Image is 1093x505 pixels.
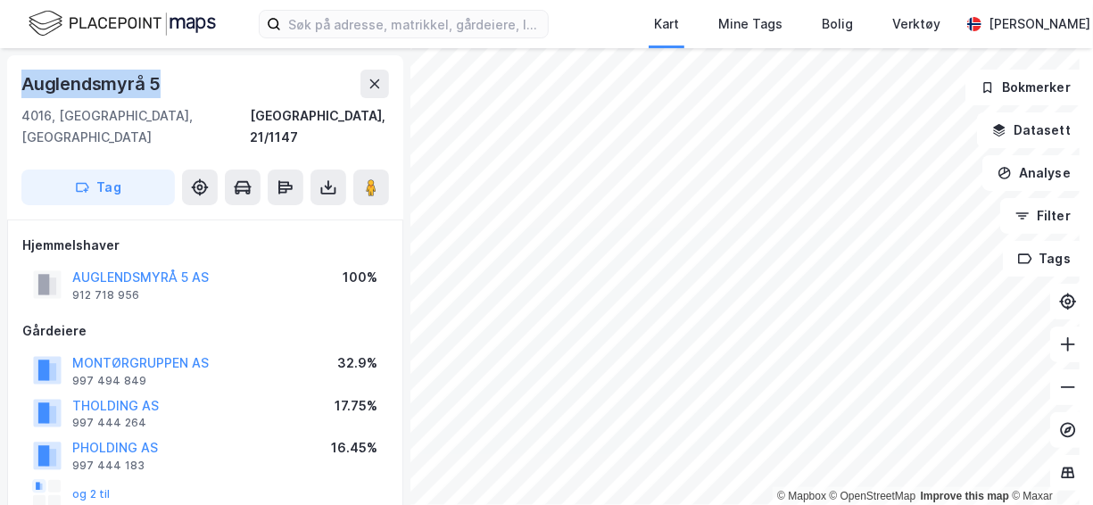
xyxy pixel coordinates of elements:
input: Søk på adresse, matrikkel, gårdeiere, leietakere eller personer [281,11,548,37]
div: 100% [343,267,377,288]
div: 32.9% [337,352,377,374]
div: Bolig [822,13,853,35]
div: Kart [654,13,679,35]
div: Mine Tags [718,13,782,35]
a: Improve this map [921,490,1009,502]
div: Hjemmelshaver [22,235,388,256]
button: Tags [1003,241,1086,277]
a: Mapbox [777,490,826,502]
div: 912 718 956 [72,288,139,302]
button: Bokmerker [965,70,1086,105]
button: Datasett [977,112,1086,148]
div: Auglendsmyrå 5 [21,70,164,98]
div: 16.45% [331,437,377,459]
button: Analyse [982,155,1086,191]
iframe: Chat Widget [1004,419,1093,505]
div: 997 444 183 [72,459,145,473]
div: 4016, [GEOGRAPHIC_DATA], [GEOGRAPHIC_DATA] [21,105,250,148]
div: Kontrollprogram for chat [1004,419,1093,505]
button: Filter [1000,198,1086,234]
div: 997 444 264 [72,416,146,430]
div: [PERSON_NAME] [989,13,1090,35]
div: Verktøy [892,13,940,35]
button: Tag [21,170,175,205]
div: [GEOGRAPHIC_DATA], 21/1147 [250,105,389,148]
div: 997 494 849 [72,374,146,388]
img: logo.f888ab2527a4732fd821a326f86c7f29.svg [29,8,216,39]
div: 17.75% [335,395,377,417]
a: OpenStreetMap [830,490,916,502]
div: Gårdeiere [22,320,388,342]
